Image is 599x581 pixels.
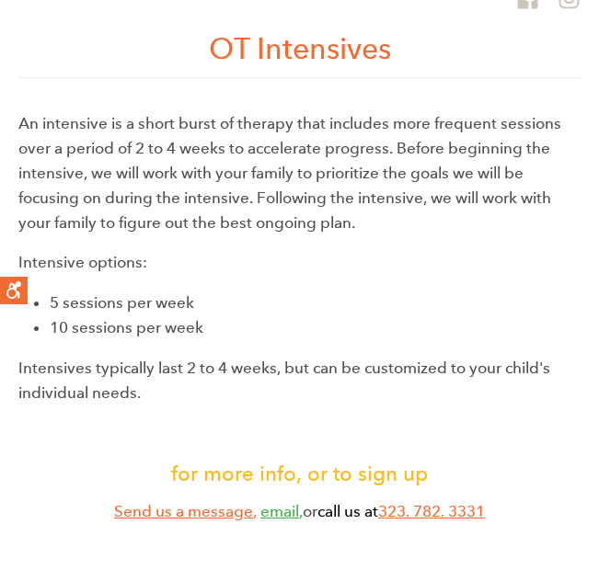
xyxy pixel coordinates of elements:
[18,356,581,405] p: Intensives typically last 2 to 4 weeks, but can be customized to your child's individual needs.
[317,502,378,521] span: call us at
[50,290,581,315] li: 5 sessions per week
[50,315,581,340] li: 10 sessions per week
[114,502,253,521] a: Send us a message
[18,250,581,275] p: Intensive options:
[18,28,581,78] h1: OT Intensives
[18,499,581,524] p: or
[260,502,299,521] a: email
[18,111,581,236] p: An intensive is a short burst of therapy that includes more frequent sessions over a period of 2 ...
[378,502,485,521] a: 323. 782. 3331
[171,461,428,486] span: for more info, or to sign up
[114,502,257,521] span: ,
[260,502,303,521] span: ,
